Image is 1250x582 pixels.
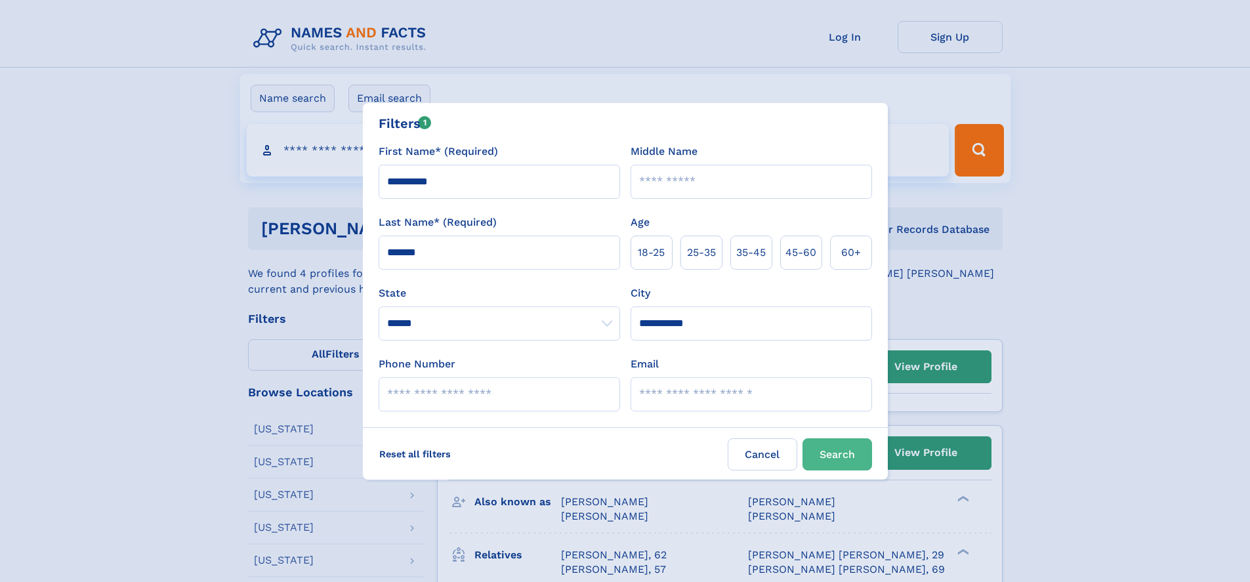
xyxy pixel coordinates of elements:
[841,245,861,260] span: 60+
[638,245,665,260] span: 18‑25
[802,438,872,470] button: Search
[736,245,766,260] span: 35‑45
[631,215,650,230] label: Age
[379,285,620,301] label: State
[631,285,650,301] label: City
[728,438,797,470] label: Cancel
[379,144,498,159] label: First Name* (Required)
[687,245,716,260] span: 25‑35
[785,245,816,260] span: 45‑60
[631,356,659,372] label: Email
[379,215,497,230] label: Last Name* (Required)
[631,144,698,159] label: Middle Name
[379,114,432,133] div: Filters
[379,356,455,372] label: Phone Number
[371,438,459,470] label: Reset all filters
